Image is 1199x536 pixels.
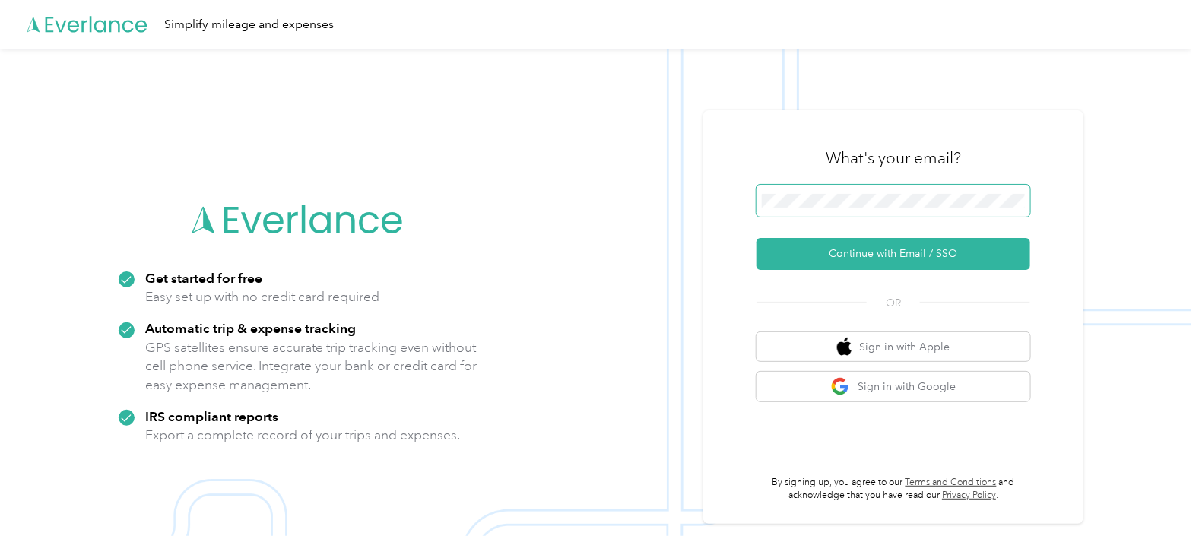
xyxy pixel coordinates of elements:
[757,332,1030,362] button: apple logoSign in with Apple
[757,238,1030,270] button: Continue with Email / SSO
[145,287,379,306] p: Easy set up with no credit card required
[164,15,334,34] div: Simplify mileage and expenses
[145,408,278,424] strong: IRS compliant reports
[145,270,262,286] strong: Get started for free
[145,320,356,336] strong: Automatic trip & expense tracking
[757,476,1030,503] p: By signing up, you agree to our and acknowledge that you have read our .
[942,490,996,501] a: Privacy Policy
[757,372,1030,401] button: google logoSign in with Google
[826,147,961,169] h3: What's your email?
[837,338,852,357] img: apple logo
[831,377,850,396] img: google logo
[906,477,997,488] a: Terms and Conditions
[145,426,460,445] p: Export a complete record of your trips and expenses.
[145,338,477,395] p: GPS satellites ensure accurate trip tracking even without cell phone service. Integrate your bank...
[867,295,920,311] span: OR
